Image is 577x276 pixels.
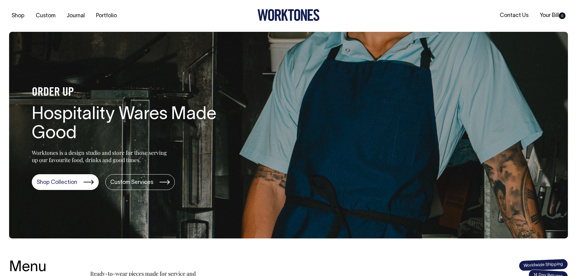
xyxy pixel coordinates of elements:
[559,12,565,19] span: 0
[64,11,87,21] a: Journal
[33,11,58,21] a: Custom
[32,149,170,164] p: Worktones is a design studio and store for those serving up our favourite food, drinks and good t...
[94,11,119,21] a: Portfolio
[519,258,568,271] span: Worldwide Shipping
[9,11,27,21] a: Shop
[32,174,99,190] a: Shop Collection
[497,11,531,21] a: Contact Us
[105,174,175,190] a: Custom Services
[32,86,226,99] h4: ORDER UP
[32,105,226,144] h1: Hospitality Wares Made Good
[537,11,568,21] a: Your Bill0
